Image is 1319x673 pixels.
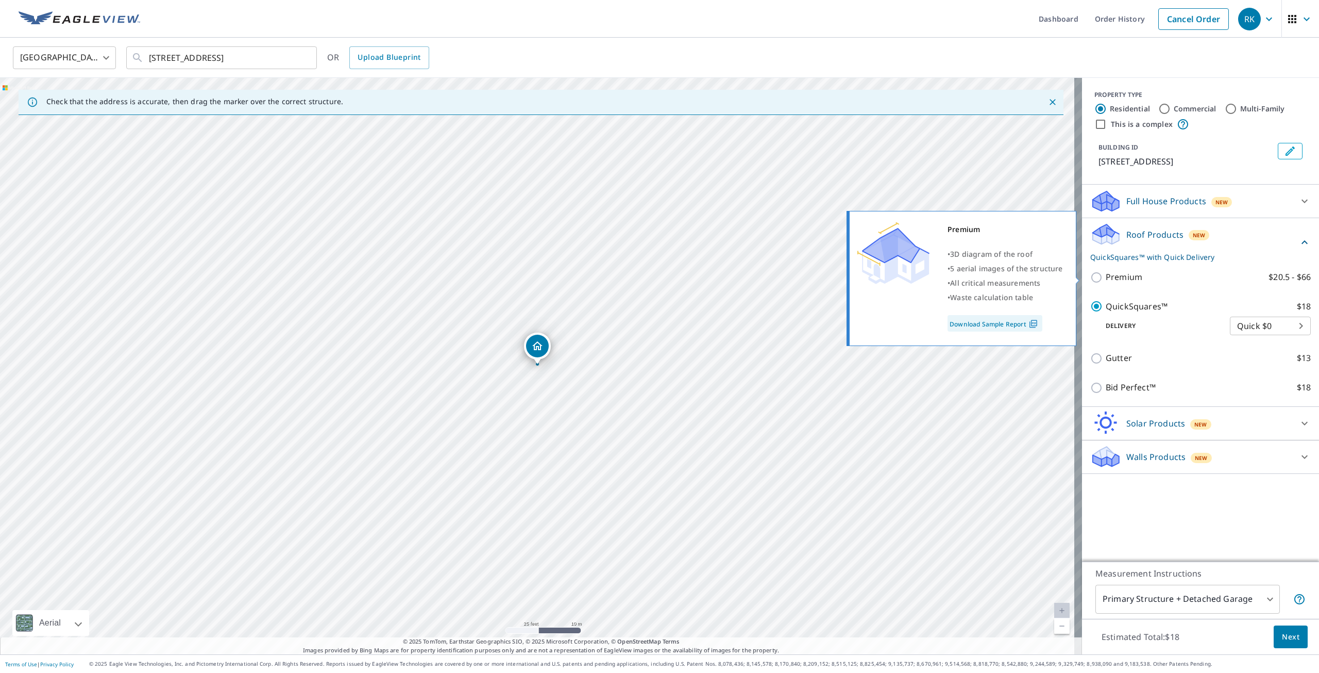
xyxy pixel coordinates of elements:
[46,97,343,106] p: Check that the address is accurate, then drag the marker over the correct structure.
[327,46,429,69] div: OR
[1297,352,1311,365] p: $13
[12,610,89,636] div: Aerial
[1274,626,1308,649] button: Next
[13,43,116,72] div: [GEOGRAPHIC_DATA]
[1269,271,1311,284] p: $20.5 - $66
[5,661,74,667] p: |
[948,290,1063,305] div: •
[1090,321,1230,331] p: Delivery
[403,637,680,646] span: © 2025 TomTom, Earthstar Geographics SIO, © 2025 Microsoft Corporation, ©
[1126,451,1186,463] p: Walls Products
[1282,631,1299,644] span: Next
[948,247,1063,261] div: •
[349,46,429,69] a: Upload Blueprint
[1106,352,1132,365] p: Gutter
[1090,252,1298,262] p: QuickSquares™ with Quick Delivery
[1090,189,1311,214] div: Full House ProductsNew
[1106,271,1142,284] p: Premium
[36,610,64,636] div: Aerial
[948,315,1042,332] a: Download Sample Report
[950,249,1033,259] span: 3D diagram of the roof
[1054,618,1070,634] a: Current Level 20, Zoom Out
[1293,593,1306,605] span: Your report will include the primary structure and a detached garage if one exists.
[149,43,296,72] input: Search by address or latitude-longitude
[857,222,929,284] img: Premium
[1090,445,1311,469] div: Walls ProductsNew
[1090,411,1311,436] div: Solar ProductsNew
[1278,143,1303,159] button: Edit building 1
[1297,300,1311,313] p: $18
[1090,222,1311,262] div: Roof ProductsNewQuickSquares™ with Quick Delivery
[1238,8,1261,30] div: RK
[617,637,661,645] a: OpenStreetMap
[1093,626,1188,648] p: Estimated Total: $18
[524,333,551,365] div: Dropped pin, building 1, Residential property, 2204 Kingston Rd Kingstown, NC 28150
[1240,104,1285,114] label: Multi-Family
[5,661,37,668] a: Terms of Use
[1158,8,1229,30] a: Cancel Order
[663,637,680,645] a: Terms
[1126,195,1206,207] p: Full House Products
[1126,228,1183,241] p: Roof Products
[950,292,1033,302] span: Waste calculation table
[1126,417,1185,430] p: Solar Products
[358,51,420,64] span: Upload Blueprint
[1193,231,1206,239] span: New
[948,261,1063,276] div: •
[1098,155,1274,168] p: [STREET_ADDRESS]
[1215,198,1228,206] span: New
[1110,104,1150,114] label: Residential
[1297,381,1311,394] p: $18
[1195,454,1208,462] span: New
[1174,104,1216,114] label: Commercial
[948,222,1063,237] div: Premium
[1194,420,1207,429] span: New
[948,276,1063,290] div: •
[89,660,1314,668] p: © 2025 Eagle View Technologies, Inc. and Pictometry International Corp. All Rights Reserved. Repo...
[19,11,140,27] img: EV Logo
[1094,90,1307,100] div: PROPERTY TYPE
[1106,381,1156,394] p: Bid Perfect™
[1098,143,1138,152] p: BUILDING ID
[1054,603,1070,618] a: Current Level 20, Zoom In Disabled
[40,661,74,668] a: Privacy Policy
[1111,119,1173,129] label: This is a complex
[1230,311,1311,340] div: Quick $0
[950,278,1040,288] span: All critical measurements
[1106,300,1168,313] p: QuickSquares™
[950,264,1062,273] span: 5 aerial images of the structure
[1026,319,1040,329] img: Pdf Icon
[1046,95,1059,109] button: Close
[1095,567,1306,580] p: Measurement Instructions
[1095,585,1280,614] div: Primary Structure + Detached Garage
